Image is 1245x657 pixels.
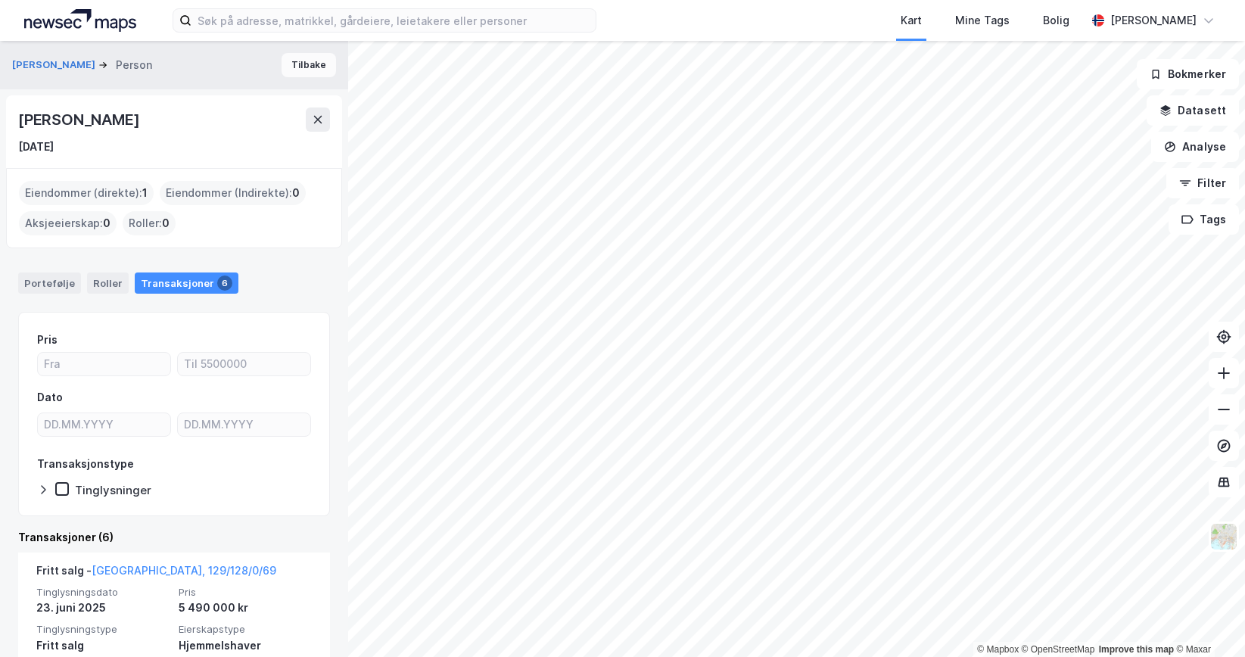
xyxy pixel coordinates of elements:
[179,623,312,636] span: Eierskapstype
[37,388,63,406] div: Dato
[1166,168,1239,198] button: Filter
[178,413,310,436] input: DD.MM.YYYY
[38,353,170,375] input: Fra
[955,11,1010,30] div: Mine Tags
[292,184,300,202] span: 0
[116,56,152,74] div: Person
[1169,204,1239,235] button: Tags
[1209,522,1238,551] img: Z
[1151,132,1239,162] button: Analyse
[135,272,238,294] div: Transaksjoner
[87,272,129,294] div: Roller
[179,586,312,599] span: Pris
[178,353,310,375] input: Til 5500000
[12,58,98,73] button: [PERSON_NAME]
[18,107,142,132] div: [PERSON_NAME]
[37,455,134,473] div: Transaksjonstype
[36,637,170,655] div: Fritt salg
[92,564,276,577] a: [GEOGRAPHIC_DATA], 129/128/0/69
[103,214,110,232] span: 0
[1099,644,1174,655] a: Improve this map
[18,272,81,294] div: Portefølje
[37,331,58,349] div: Pris
[160,181,306,205] div: Eiendommer (Indirekte) :
[24,9,136,32] img: logo.a4113a55bc3d86da70a041830d287a7e.svg
[1147,95,1239,126] button: Datasett
[162,214,170,232] span: 0
[19,211,117,235] div: Aksjeeierskap :
[191,9,596,32] input: Søk på adresse, matrikkel, gårdeiere, leietakere eller personer
[1169,584,1245,657] iframe: Chat Widget
[36,562,276,586] div: Fritt salg -
[142,184,148,202] span: 1
[1022,644,1095,655] a: OpenStreetMap
[901,11,922,30] div: Kart
[36,599,170,617] div: 23. juni 2025
[1110,11,1197,30] div: [PERSON_NAME]
[36,586,170,599] span: Tinglysningsdato
[1137,59,1239,89] button: Bokmerker
[36,623,170,636] span: Tinglysningstype
[179,637,312,655] div: Hjemmelshaver
[18,528,330,546] div: Transaksjoner (6)
[19,181,154,205] div: Eiendommer (direkte) :
[977,644,1019,655] a: Mapbox
[1043,11,1069,30] div: Bolig
[75,483,151,497] div: Tinglysninger
[179,599,312,617] div: 5 490 000 kr
[217,276,232,291] div: 6
[38,413,170,436] input: DD.MM.YYYY
[282,53,336,77] button: Tilbake
[123,211,176,235] div: Roller :
[18,138,54,156] div: [DATE]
